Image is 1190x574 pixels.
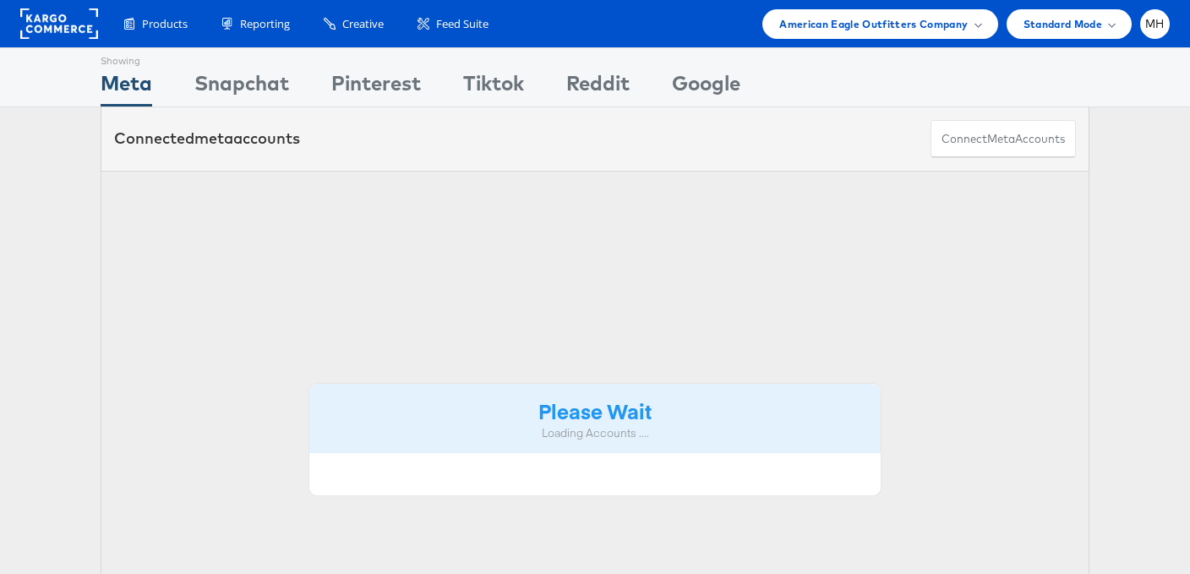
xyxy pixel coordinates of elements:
[931,120,1076,158] button: ConnectmetaAccounts
[463,68,524,107] div: Tiktok
[114,128,300,150] div: Connected accounts
[331,68,421,107] div: Pinterest
[538,396,652,424] strong: Please Wait
[436,16,489,32] span: Feed Suite
[240,16,290,32] span: Reporting
[142,16,188,32] span: Products
[101,68,152,107] div: Meta
[322,425,868,441] div: Loading Accounts ....
[672,68,740,107] div: Google
[194,68,289,107] div: Snapchat
[987,131,1015,147] span: meta
[342,16,384,32] span: Creative
[566,68,630,107] div: Reddit
[1145,19,1165,30] span: MH
[194,128,233,148] span: meta
[779,15,968,33] span: American Eagle Outfitters Company
[101,48,152,68] div: Showing
[1024,15,1102,33] span: Standard Mode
